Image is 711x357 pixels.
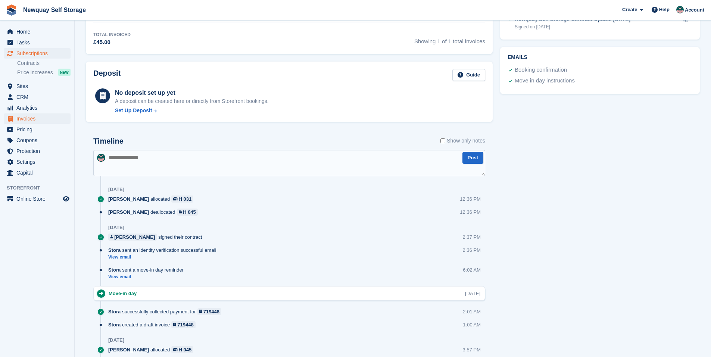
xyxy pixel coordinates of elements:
[7,184,74,192] span: Storefront
[440,137,485,145] label: Show only notes
[462,152,483,164] button: Post
[685,6,704,14] span: Account
[463,346,481,353] div: 3:57 PM
[108,274,187,280] a: View email
[114,234,155,241] div: [PERSON_NAME]
[93,31,131,38] div: Total Invoiced
[16,81,61,91] span: Sites
[108,195,197,203] div: allocated
[4,37,71,48] a: menu
[465,290,480,297] div: [DATE]
[515,66,567,75] div: Booking confirmation
[4,113,71,124] a: menu
[108,247,220,254] div: sent an identity verification successful email
[16,37,61,48] span: Tasks
[16,113,61,124] span: Invoices
[108,195,149,203] span: [PERSON_NAME]
[463,266,481,273] div: 6:02 AM
[4,92,71,102] a: menu
[108,209,149,216] span: [PERSON_NAME]
[93,69,121,81] h2: Deposit
[108,247,121,254] span: Stora
[452,69,485,81] a: Guide
[97,154,105,162] img: Tina
[4,124,71,135] a: menu
[4,48,71,59] a: menu
[440,137,445,145] input: Show only notes
[16,157,61,167] span: Settings
[4,103,71,113] a: menu
[108,209,202,216] div: deallocated
[203,308,219,315] div: 719448
[4,167,71,178] a: menu
[16,146,61,156] span: Protection
[4,157,71,167] a: menu
[515,76,575,85] div: Move in day instructions
[197,308,222,315] a: 719448
[16,167,61,178] span: Capital
[4,194,71,204] a: menu
[463,321,481,328] div: 1:00 AM
[463,234,481,241] div: 2:37 PM
[108,346,197,353] div: allocated
[16,92,61,102] span: CRM
[463,308,481,315] div: 2:01 AM
[93,38,131,47] div: £45.00
[179,346,192,353] div: H 045
[179,195,192,203] div: H 031
[115,88,269,97] div: No deposit set up yet
[17,68,71,76] a: Price increases NEW
[108,308,225,315] div: successfully collected payment for
[4,146,71,156] a: menu
[414,31,485,47] span: Showing 1 of 1 total invoices
[463,247,481,254] div: 2:36 PM
[93,137,124,145] h2: Timeline
[16,194,61,204] span: Online Store
[108,254,220,260] a: View email
[171,195,193,203] a: H 031
[115,107,269,115] a: Set Up Deposit
[108,337,124,343] div: [DATE]
[115,97,269,105] p: A deposit can be created here or directly from Storefront bookings.
[108,234,157,241] a: [PERSON_NAME]
[109,290,140,297] div: Move-in day
[4,135,71,145] a: menu
[108,321,199,328] div: created a draft invoice
[16,124,61,135] span: Pricing
[108,266,187,273] div: sent a move-in day reminder
[108,225,124,231] div: [DATE]
[171,321,196,328] a: 719448
[20,4,89,16] a: Newquay Self Storage
[108,266,121,273] span: Stora
[108,346,149,353] span: [PERSON_NAME]
[17,69,53,76] span: Price increases
[108,321,121,328] span: Stora
[17,60,71,67] a: Contracts
[62,194,71,203] a: Preview store
[659,6,670,13] span: Help
[108,234,206,241] div: signed their contract
[460,195,481,203] div: 12:36 PM
[508,54,692,60] h2: Emails
[515,24,630,30] div: Signed on [DATE]
[16,26,61,37] span: Home
[4,26,71,37] a: menu
[171,346,193,353] a: H 045
[177,209,198,216] a: H 045
[183,209,196,216] div: H 045
[16,48,61,59] span: Subscriptions
[177,321,193,328] div: 719448
[6,4,17,16] img: stora-icon-8386f47178a22dfd0bd8f6a31ec36ba5ce8667c1dd55bd0f319d3a0aa187defe.svg
[16,135,61,145] span: Coupons
[4,81,71,91] a: menu
[460,209,481,216] div: 12:36 PM
[115,107,152,115] div: Set Up Deposit
[676,6,684,13] img: Tina
[58,69,71,76] div: NEW
[16,103,61,113] span: Analytics
[622,6,637,13] span: Create
[108,187,124,192] div: [DATE]
[108,308,121,315] span: Stora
